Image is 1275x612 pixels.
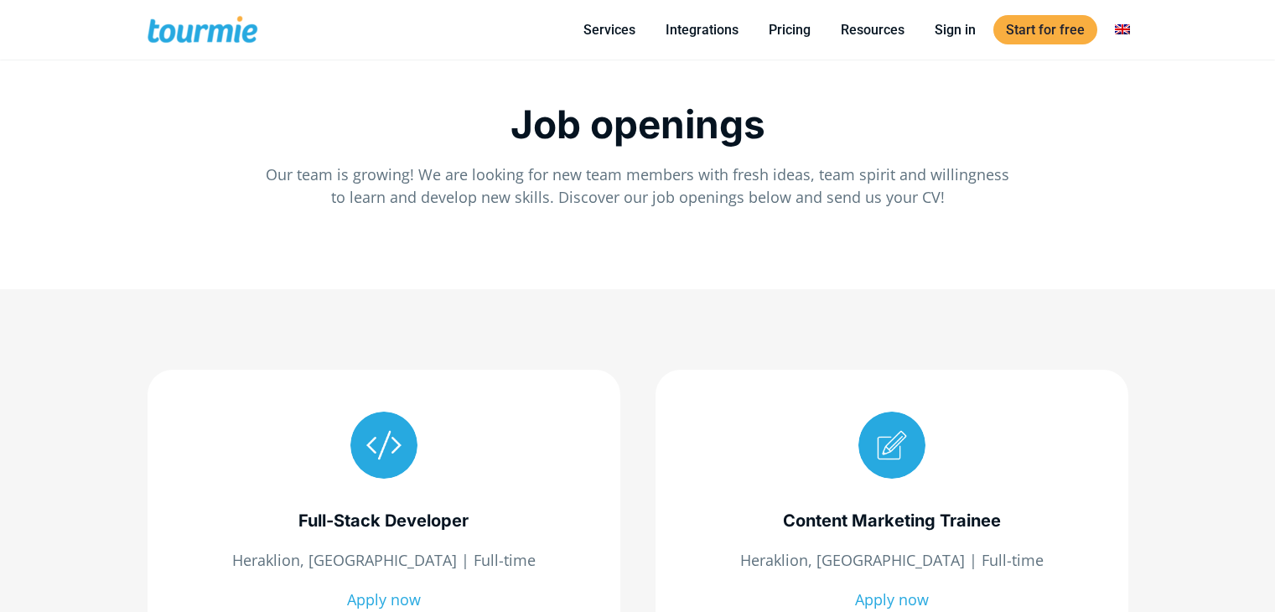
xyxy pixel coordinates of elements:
span: Full-Stack Developer [298,511,469,531]
a: Services [571,19,648,40]
span: Content Marketing Trainee [783,511,1001,531]
a: Sign in [922,19,988,40]
a: Pricing [756,19,823,40]
a: Apply now [347,589,421,609]
a: Resources [828,19,917,40]
span: Our team is growing! We are looking for new team members with fresh ideas, team spirit and willin... [266,164,1009,207]
p: Heraklion, [GEOGRAPHIC_DATA] | Full-time [181,549,587,572]
p: Heraklion, [GEOGRAPHIC_DATA] | Full-time [689,549,1095,572]
a: Start for free [993,15,1097,44]
a: Integrations [653,19,751,40]
a: Apply now [855,589,929,609]
span: Job openings [511,101,765,148]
